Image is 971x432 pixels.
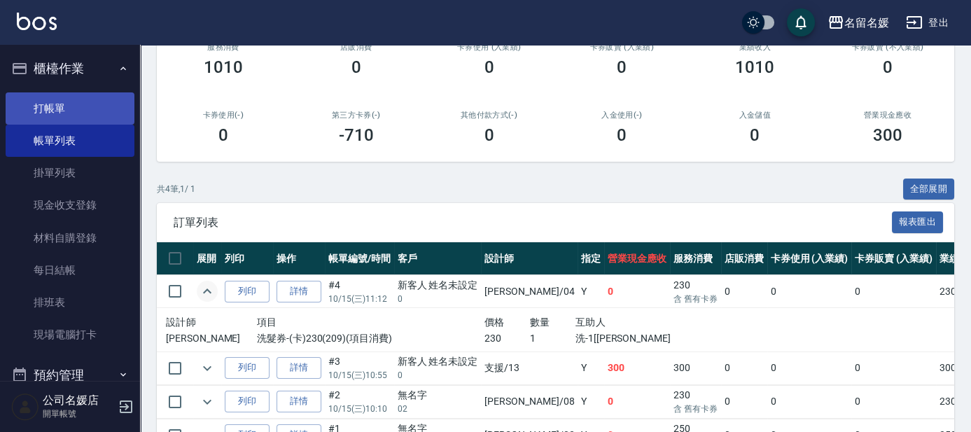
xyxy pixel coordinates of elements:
button: 列印 [225,357,270,379]
span: 設計師 [166,316,196,328]
span: 訂單列表 [174,216,892,230]
a: 詳情 [277,357,321,379]
td: 0 [721,385,767,418]
h2: 卡券販賣 (不入業績) [838,43,937,52]
h3: 0 [617,125,627,145]
th: 指定 [578,242,604,275]
td: #3 [325,351,394,384]
p: 10/15 (三) 10:55 [328,369,391,382]
td: 230 [670,275,721,308]
th: 服務消費 [670,242,721,275]
p: 10/15 (三) 11:12 [328,293,391,305]
td: 0 [851,385,936,418]
a: 報表匯出 [892,215,944,228]
p: 洗髮券-(卡)230(209)(項目消費) [257,331,484,346]
td: 230 [670,385,721,418]
p: [PERSON_NAME] [166,331,257,346]
p: 02 [398,403,478,415]
td: 0 [721,275,767,308]
p: 1 [530,331,575,346]
p: 10/15 (三) 10:10 [328,403,391,415]
th: 店販消費 [721,242,767,275]
h3: 服務消費 [174,43,273,52]
p: 洗-1[[PERSON_NAME] [575,331,712,346]
button: 登出 [900,10,954,36]
th: 卡券使用 (入業績) [767,242,852,275]
div: 名留名媛 [844,14,889,32]
td: [PERSON_NAME] /08 [481,385,578,418]
img: Person [11,393,39,421]
h3: 1010 [735,57,774,77]
h2: 第三方卡券(-) [307,111,406,120]
td: [PERSON_NAME] /04 [481,275,578,308]
span: 價格 [484,316,505,328]
p: 開單帳號 [43,407,114,420]
td: 0 [604,275,670,308]
button: 名留名媛 [822,8,895,37]
td: 0 [721,351,767,384]
span: 項目 [257,316,277,328]
h2: 其他付款方式(-) [440,111,539,120]
td: 300 [604,351,670,384]
h3: 0 [484,125,494,145]
h2: 入金使用(-) [572,111,671,120]
th: 客戶 [394,242,482,275]
a: 材料自購登錄 [6,222,134,254]
td: 支援 /13 [481,351,578,384]
th: 操作 [273,242,325,275]
td: Y [578,385,604,418]
td: Y [578,351,604,384]
h3: 1010 [204,57,243,77]
h3: 0 [617,57,627,77]
p: 共 4 筆, 1 / 1 [157,183,195,195]
div: 新客人 姓名未設定 [398,354,478,369]
td: Y [578,275,604,308]
p: 0 [398,293,478,305]
button: 全部展開 [903,179,955,200]
a: 每日結帳 [6,254,134,286]
a: 排班表 [6,286,134,319]
h3: 0 [750,125,760,145]
td: 0 [767,385,852,418]
a: 詳情 [277,391,321,412]
td: 300 [670,351,721,384]
th: 設計師 [481,242,578,275]
h2: 入金儲值 [705,111,804,120]
h5: 公司名媛店 [43,393,114,407]
a: 打帳單 [6,92,134,125]
h3: 300 [873,125,902,145]
p: 0 [398,369,478,382]
button: 預約管理 [6,357,134,393]
h2: 卡券使用(-) [174,111,273,120]
h3: 0 [351,57,361,77]
span: 互助人 [575,316,606,328]
a: 掛單列表 [6,157,134,189]
h3: 0 [484,57,494,77]
th: 營業現金應收 [604,242,670,275]
button: 列印 [225,281,270,302]
td: 0 [851,275,936,308]
th: 展開 [193,242,221,275]
td: #2 [325,385,394,418]
p: 230 [484,331,530,346]
td: #4 [325,275,394,308]
h2: 業績收入 [705,43,804,52]
h2: 卡券販賣 (入業績) [572,43,671,52]
button: save [787,8,815,36]
td: 0 [851,351,936,384]
button: expand row [197,391,218,412]
div: 新客人 姓名未設定 [398,278,478,293]
div: 無名字 [398,388,478,403]
td: 0 [767,275,852,308]
th: 列印 [221,242,273,275]
button: 櫃檯作業 [6,50,134,87]
h2: 店販消費 [307,43,406,52]
h2: 卡券使用 (入業績) [440,43,539,52]
p: 含 舊有卡券 [673,403,718,415]
img: Logo [17,13,57,30]
h3: 0 [218,125,228,145]
p: 含 舊有卡券 [673,293,718,305]
button: 列印 [225,391,270,412]
a: 帳單列表 [6,125,134,157]
button: expand row [197,281,218,302]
